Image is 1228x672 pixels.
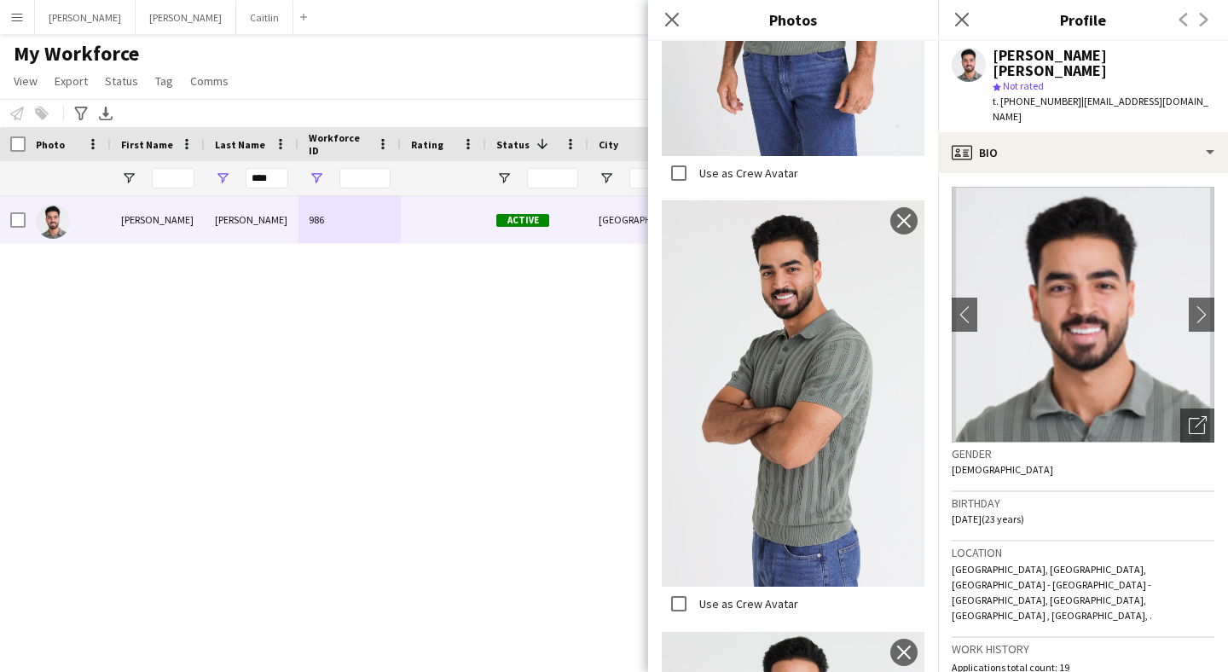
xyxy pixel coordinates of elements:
[48,70,95,92] a: Export
[952,545,1214,560] h3: Location
[496,214,549,227] span: Active
[993,95,1081,107] span: t. [PHONE_NUMBER]
[71,103,91,124] app-action-btn: Advanced filters
[7,70,44,92] a: View
[993,48,1214,78] div: [PERSON_NAME] [PERSON_NAME]
[588,196,691,243] div: [GEOGRAPHIC_DATA] , [GEOGRAPHIC_DATA]
[952,463,1053,476] span: [DEMOGRAPHIC_DATA]
[952,563,1152,623] span: [GEOGRAPHIC_DATA], [GEOGRAPHIC_DATA],[GEOGRAPHIC_DATA] - [GEOGRAPHIC_DATA] - [GEOGRAPHIC_DATA], [...
[952,446,1214,461] h3: Gender
[952,495,1214,511] h3: Birthday
[190,73,229,89] span: Comms
[599,138,618,151] span: City
[952,513,1024,525] span: [DATE] (23 years)
[599,171,614,186] button: Open Filter Menu
[136,1,236,34] button: [PERSON_NAME]
[309,131,370,157] span: Workforce ID
[121,138,173,151] span: First Name
[183,70,235,92] a: Comms
[152,168,194,188] input: First Name Filter Input
[35,1,136,34] button: [PERSON_NAME]
[339,168,391,188] input: Workforce ID Filter Input
[96,103,116,124] app-action-btn: Export XLSX
[98,70,145,92] a: Status
[236,1,293,34] button: Caitlin
[215,171,230,186] button: Open Filter Menu
[1003,79,1044,92] span: Not rated
[662,200,924,588] img: Crew photo 1074334
[36,138,65,151] span: Photo
[36,205,70,239] img: Mohammad Abu Othman
[298,196,401,243] div: 986
[105,73,138,89] span: Status
[121,171,136,186] button: Open Filter Menu
[14,73,38,89] span: View
[205,196,298,243] div: [PERSON_NAME]
[952,187,1214,443] img: Crew avatar or photo
[648,9,938,31] h3: Photos
[111,196,205,243] div: [PERSON_NAME]
[1180,408,1214,443] div: Open photos pop-in
[696,596,798,611] label: Use as Crew Avatar
[155,73,173,89] span: Tag
[496,171,512,186] button: Open Filter Menu
[411,138,443,151] span: Rating
[55,73,88,89] span: Export
[148,70,180,92] a: Tag
[993,95,1208,123] span: | [EMAIL_ADDRESS][DOMAIN_NAME]
[527,168,578,188] input: Status Filter Input
[938,132,1228,173] div: Bio
[696,165,798,181] label: Use as Crew Avatar
[629,168,681,188] input: City Filter Input
[952,641,1214,657] h3: Work history
[309,171,324,186] button: Open Filter Menu
[938,9,1228,31] h3: Profile
[14,41,139,67] span: My Workforce
[215,138,265,151] span: Last Name
[496,138,530,151] span: Status
[246,168,288,188] input: Last Name Filter Input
